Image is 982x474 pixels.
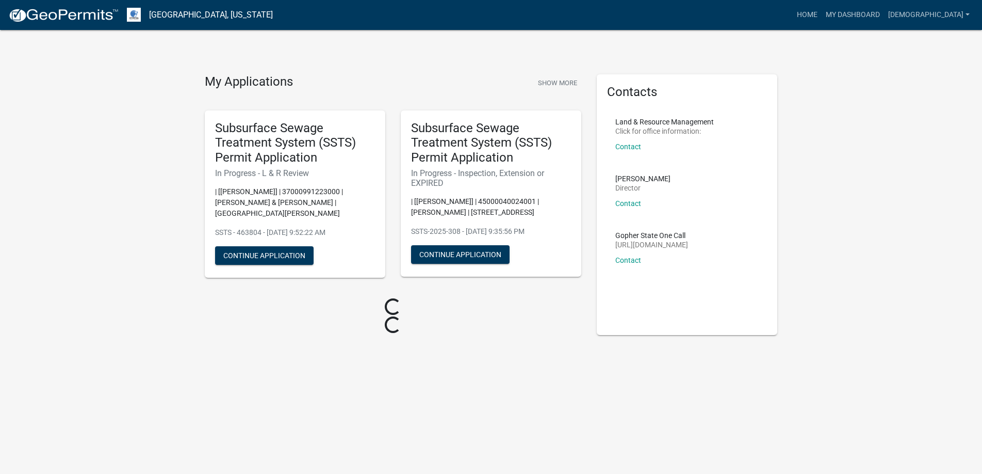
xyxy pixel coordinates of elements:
[615,118,714,125] p: Land & Resource Management
[215,168,375,178] h6: In Progress - L & R Review
[149,6,273,24] a: [GEOGRAPHIC_DATA], [US_STATE]
[205,74,293,90] h4: My Applications
[411,196,571,218] p: | [[PERSON_NAME]] | 45000040024001 | [PERSON_NAME] | [STREET_ADDRESS]
[534,74,581,91] button: Show More
[411,245,510,264] button: Continue Application
[615,256,641,264] a: Contact
[615,199,641,208] a: Contact
[411,226,571,237] p: SSTS-2025-308 - [DATE] 9:35:56 PM
[615,128,714,135] p: Click for office information:
[127,8,141,22] img: Otter Tail County, Minnesota
[884,5,974,25] a: [DEMOGRAPHIC_DATA]
[615,232,688,239] p: Gopher State One Call
[215,227,375,238] p: SSTS - 463804 - [DATE] 9:52:22 AM
[615,241,688,248] p: [URL][DOMAIN_NAME]
[215,246,314,265] button: Continue Application
[411,168,571,188] h6: In Progress - Inspection, Extension or EXPIRED
[615,143,641,151] a: Contact
[822,5,884,25] a: My Dashboard
[615,184,670,192] p: Director
[411,121,571,165] h5: Subsurface Sewage Treatment System (SSTS) Permit Application
[615,175,670,182] p: [PERSON_NAME]
[793,5,822,25] a: Home
[215,186,375,219] p: | [[PERSON_NAME]] | 37000991223000 | [PERSON_NAME] & [PERSON_NAME] | [GEOGRAPHIC_DATA][PERSON_NAME]
[607,85,767,100] h5: Contacts
[215,121,375,165] h5: Subsurface Sewage Treatment System (SSTS) Permit Application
